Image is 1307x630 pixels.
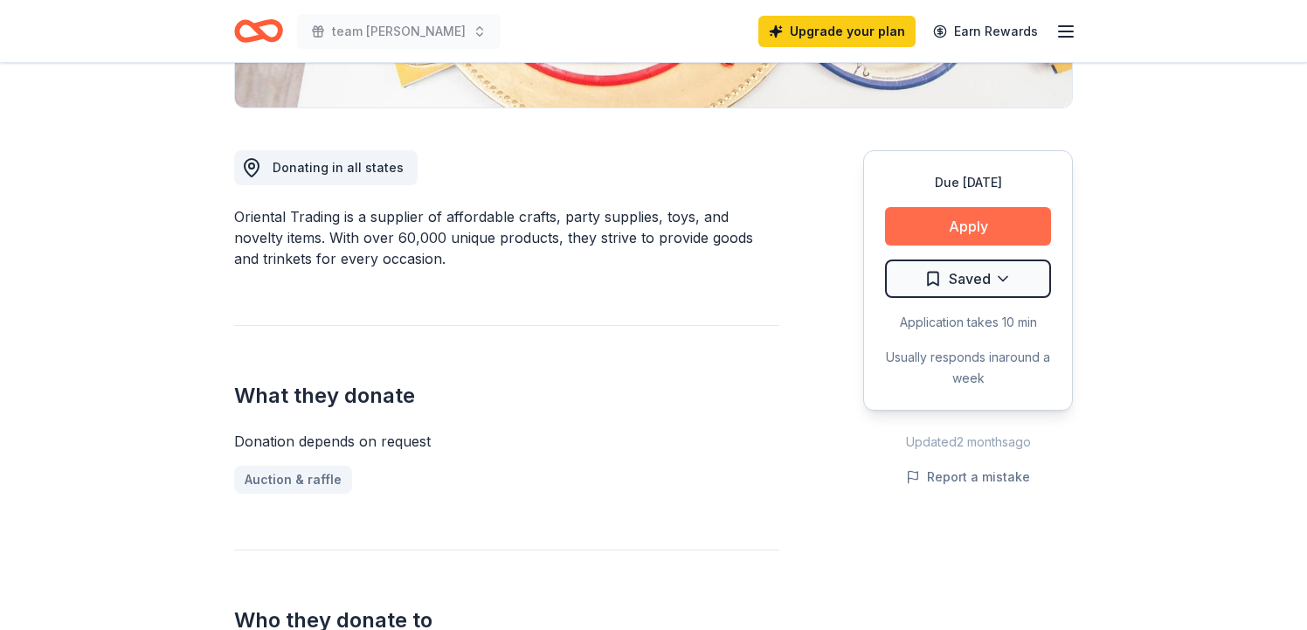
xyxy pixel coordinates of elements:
[273,160,404,175] span: Donating in all states
[234,466,352,494] a: Auction & raffle
[949,267,991,290] span: Saved
[234,431,779,452] div: Donation depends on request
[234,10,283,52] a: Home
[234,382,779,410] h2: What they donate
[234,206,779,269] div: Oriental Trading is a supplier of affordable crafts, party supplies, toys, and novelty items. Wit...
[923,16,1048,47] a: Earn Rewards
[885,172,1051,193] div: Due [DATE]
[863,432,1073,453] div: Updated 2 months ago
[885,347,1051,389] div: Usually responds in around a week
[758,16,916,47] a: Upgrade your plan
[906,467,1030,488] button: Report a mistake
[297,14,501,49] button: team [PERSON_NAME]
[332,21,466,42] span: team [PERSON_NAME]
[885,207,1051,246] button: Apply
[885,312,1051,333] div: Application takes 10 min
[885,260,1051,298] button: Saved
